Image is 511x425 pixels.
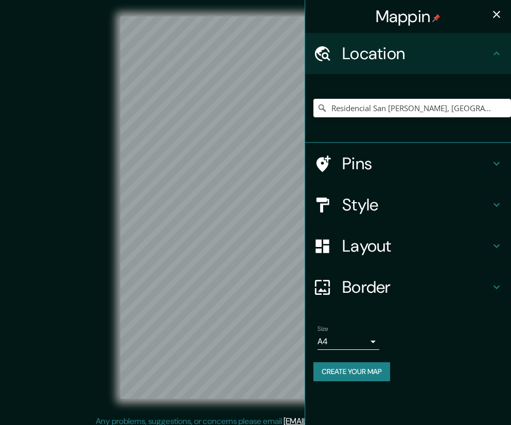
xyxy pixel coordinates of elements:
[342,194,490,215] h4: Style
[305,143,511,184] div: Pins
[305,267,511,308] div: Border
[342,153,490,174] h4: Pins
[376,6,441,27] h4: Mappin
[342,236,490,256] h4: Layout
[313,362,390,381] button: Create your map
[318,325,328,333] label: Size
[342,43,490,64] h4: Location
[318,333,379,350] div: A4
[305,184,511,225] div: Style
[305,225,511,267] div: Layout
[419,385,500,414] iframe: Help widget launcher
[305,33,511,74] div: Location
[432,14,440,22] img: pin-icon.png
[313,99,511,117] input: Pick your city or area
[342,277,490,297] h4: Border
[120,16,391,399] canvas: Map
